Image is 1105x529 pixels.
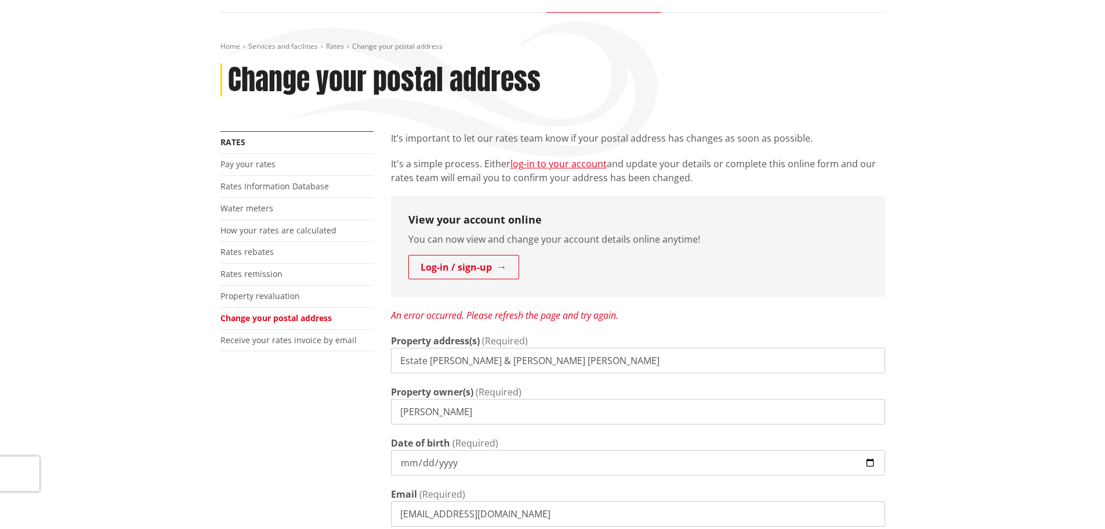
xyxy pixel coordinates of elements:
span: (Required) [452,437,498,449]
div: An error occurred. Please refresh the page and try again. [391,308,885,322]
span: (Required) [476,386,521,398]
span: Change your postal address [352,41,443,51]
nav: breadcrumb [220,42,885,52]
h3: View your account online [408,214,868,226]
a: Log-in / sign-up [408,255,519,279]
a: Receive your rates invoice by email [220,334,357,346]
label: Date of birth [391,436,450,450]
a: Rates [326,41,344,51]
a: Home [220,41,240,51]
label: Property owner(s) [391,385,473,399]
label: Property address(s) [391,334,480,348]
span: (Required) [419,488,465,501]
h1: Change your postal address [228,63,541,97]
a: Rates [220,136,245,147]
a: Change your postal address [220,312,332,323]
a: Rates remission [220,268,282,279]
a: Water meters [220,203,273,214]
a: How your rates are calculated [220,225,336,236]
p: It's a simple process. Either and update your details or complete this online form and our rates ... [391,157,885,185]
a: log-in to your account [510,157,607,170]
a: Property revaluation [220,290,300,301]
a: Rates rebates [220,246,274,257]
iframe: Messenger Launcher [1052,480,1093,522]
p: You can now view and change your account details online anytime! [408,232,868,246]
a: Services and facilities [248,41,318,51]
p: It’s important to let our rates team know if your postal address has changes as soon as possible. [391,131,885,145]
a: Rates Information Database [220,181,329,192]
label: Email [391,487,417,501]
a: Pay your rates [220,159,276,170]
span: (Required) [482,334,528,347]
